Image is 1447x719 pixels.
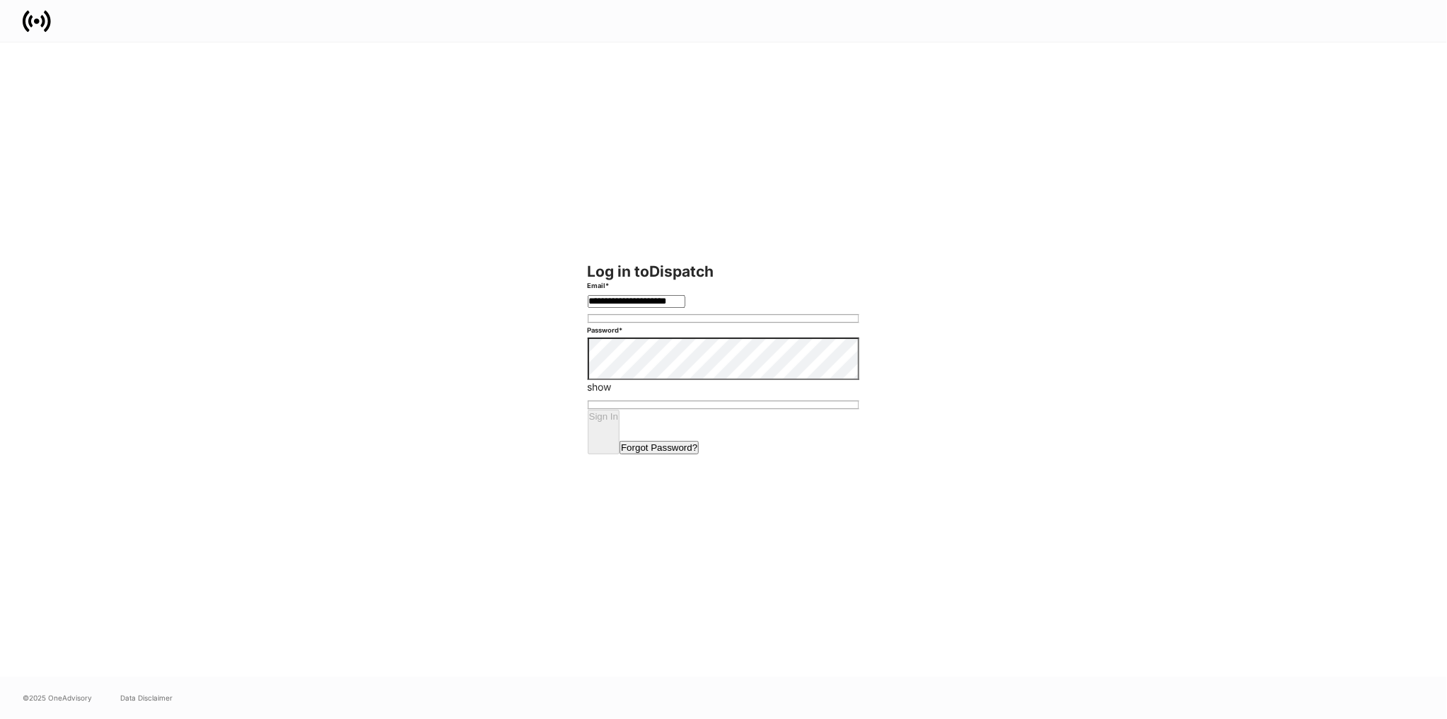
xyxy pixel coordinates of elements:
[589,411,619,422] div: Sign In
[588,265,860,279] h2: Log in to Dispatch
[621,442,697,453] div: Forgot Password?
[588,410,620,455] button: Sign In
[588,323,623,338] h6: Password
[588,380,860,394] p: show
[120,692,173,703] a: Data Disclaimer
[23,692,92,703] span: © 2025 OneAdvisory
[620,441,699,454] button: Forgot Password?
[588,279,610,293] h6: Email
